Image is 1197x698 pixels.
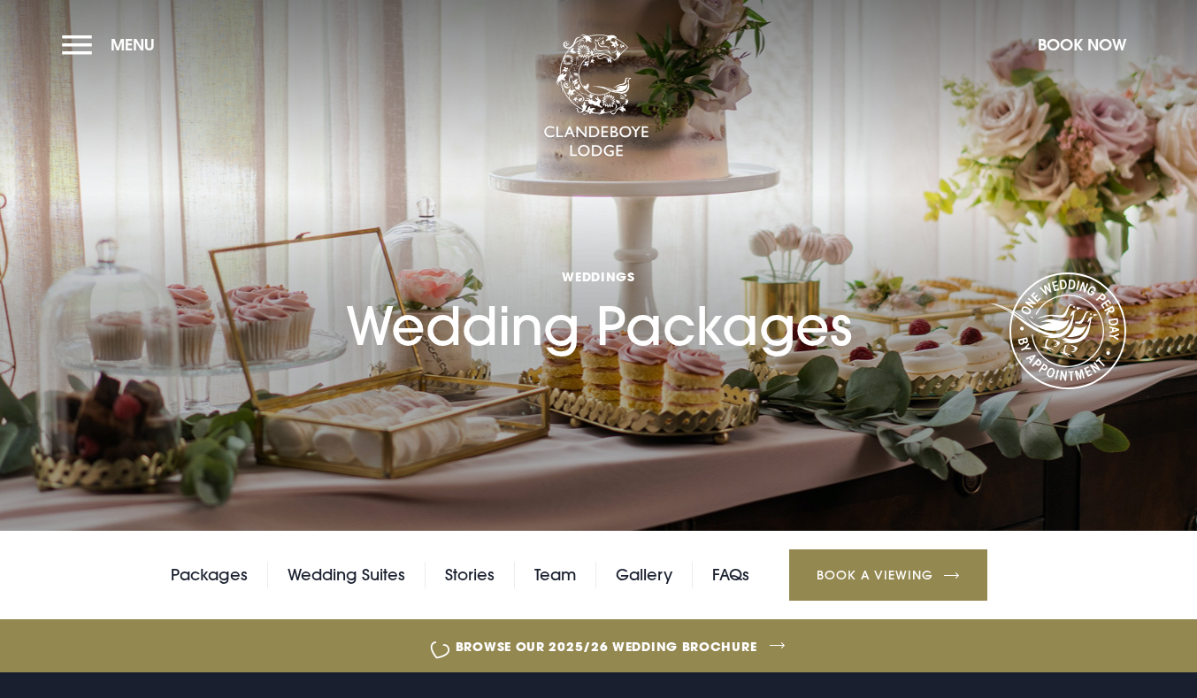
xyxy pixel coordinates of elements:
[346,268,852,285] span: Weddings
[789,549,987,601] a: Book a Viewing
[445,562,495,588] a: Stories
[543,35,649,158] img: Clandeboye Lodge
[288,562,405,588] a: Wedding Suites
[346,182,852,358] h1: Wedding Packages
[712,562,749,588] a: FAQs
[171,562,248,588] a: Packages
[111,35,155,55] span: Menu
[616,562,672,588] a: Gallery
[534,562,576,588] a: Team
[1029,26,1135,64] button: Book Now
[62,26,164,64] button: Menu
